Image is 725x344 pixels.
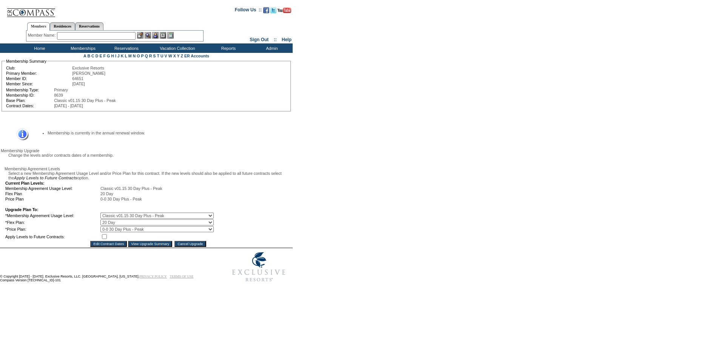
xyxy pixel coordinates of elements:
[145,54,148,58] a: Q
[153,54,156,58] a: S
[100,197,142,201] span: 0-0 30 Day Plus - Peak
[137,32,143,39] img: b_edit.gif
[107,54,110,58] a: G
[180,54,183,58] a: Z
[54,88,68,92] span: Primary
[54,93,63,97] span: 8639
[137,54,140,58] a: O
[6,71,71,76] td: Primary Member:
[72,82,85,86] span: [DATE]
[96,54,99,58] a: D
[263,9,269,14] a: Become our fan on Facebook
[48,131,280,135] li: Membership is currently in the annual renewal window.
[5,219,100,225] td: *Flex Plan:
[100,186,162,191] span: Classic v01.15 30 Day Plus - Peak
[103,54,106,58] a: F
[249,43,293,53] td: Admin
[128,241,172,247] input: View Upgrade Summary
[5,213,100,219] td: *Membership Agreement Usage Level:
[278,8,291,13] img: Subscribe to our YouTube Channel
[125,54,127,58] a: L
[6,2,56,17] img: Compass Home
[128,54,132,58] a: M
[5,167,292,171] div: Membership Agreement Levels
[72,66,104,70] span: Exclusive Resorts
[72,76,83,81] span: 64651
[5,226,100,232] td: *Price Plan:
[27,22,50,31] a: Members
[5,59,47,63] legend: Membership Summary
[250,37,268,42] a: Sign Out
[173,54,176,58] a: X
[147,43,206,53] td: Vacation Collection
[72,71,105,76] span: [PERSON_NAME]
[28,32,57,39] div: Member Name:
[5,153,292,157] div: Change the levels and/or contracts dates of a membership.
[270,9,276,14] a: Follow us on Twitter
[160,32,166,39] img: Reservations
[282,37,292,42] a: Help
[167,32,174,39] img: b_calculator.gif
[117,54,120,58] a: J
[263,7,269,13] img: Become our fan on Facebook
[165,54,167,58] a: V
[99,54,102,58] a: E
[121,54,124,58] a: K
[12,128,29,141] img: Information Message
[1,148,292,153] div: Membership Upgrade
[157,54,159,58] a: T
[83,54,86,58] a: A
[91,54,94,58] a: C
[270,7,276,13] img: Follow us on Twitter
[6,88,53,92] td: Membership Type:
[174,241,206,247] input: Cancel Upgrade
[206,43,249,53] td: Reports
[278,9,291,14] a: Subscribe to our YouTube Channel
[139,275,167,278] a: PRIVACY POLICY
[14,176,77,180] i: Apply Levels to Future Contracts
[152,32,159,39] img: Impersonate
[17,43,60,53] td: Home
[115,54,116,58] a: I
[184,54,209,58] a: ER Accounts
[90,241,127,247] input: Edit Contract Dates
[5,171,292,180] div: Select a new Membership Agreement Usage Level and/or Price Plan for this contract. If the new lev...
[5,197,100,201] td: Price Plan
[6,82,71,86] td: Member Since:
[6,103,53,108] td: Contract Dates:
[6,76,71,81] td: Member ID:
[160,54,164,58] a: U
[225,248,293,286] img: Exclusive Resorts
[6,98,53,103] td: Base Plan:
[104,43,147,53] td: Reservations
[60,43,104,53] td: Memberships
[149,54,152,58] a: R
[5,233,100,240] td: Apply Levels to Future Contracts:
[100,191,113,196] span: 20 Day
[5,186,100,191] td: Membership Agreement Usage Level:
[75,22,103,30] a: Reservations
[5,207,214,212] td: Upgrade Plan To:
[168,54,172,58] a: W
[54,103,83,108] span: [DATE] - [DATE]
[274,37,277,42] span: ::
[235,6,262,15] td: Follow Us ::
[133,54,136,58] a: N
[145,32,151,39] img: View
[50,22,75,30] a: Residences
[5,191,100,196] td: Flex Plan
[87,54,90,58] a: B
[54,98,116,103] span: Classic v01.15 30 Day Plus - Peak
[6,93,53,97] td: Membership ID:
[170,275,194,278] a: TERMS OF USE
[5,181,214,185] td: Current Plan Levels:
[177,54,180,58] a: Y
[141,54,144,58] a: P
[6,66,71,70] td: Club:
[111,54,114,58] a: H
